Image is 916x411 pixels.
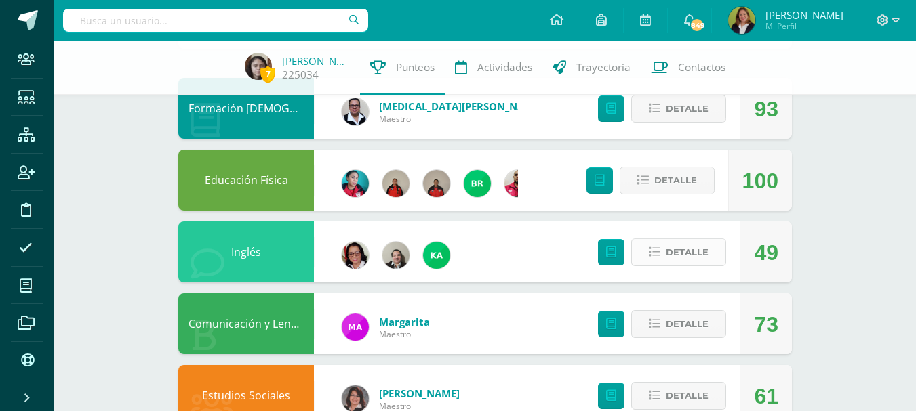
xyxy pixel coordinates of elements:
input: Busca un usuario... [63,9,368,32]
img: a164061a65f1df25e60207af94843a26.png [728,7,755,34]
span: Contactos [678,60,725,74]
span: Maestro [379,328,430,340]
span: Detalle [666,311,709,337]
span: Actividades [477,60,532,74]
img: bc252aad630b640c5333f9b836cf3723.png [245,53,272,80]
img: 982169c659605a718bed420dc7862649.png [342,313,369,341]
a: Contactos [641,41,736,95]
span: Detalle [666,240,709,265]
a: [PERSON_NAME] [379,387,460,400]
span: Detalle [654,168,697,193]
span: Trayectoria [576,60,631,74]
a: [MEDICAL_DATA][PERSON_NAME] [379,100,542,113]
img: 139d064777fbe6bf61491abfdba402ef.png [423,170,450,197]
span: Punteos [396,60,435,74]
span: [PERSON_NAME] [765,8,843,22]
span: Detalle [666,96,709,121]
div: 100 [742,150,778,211]
div: Formación Cristiana [178,78,314,139]
span: 849 [690,18,704,33]
a: Trayectoria [542,41,641,95]
button: Detalle [631,310,726,338]
div: 49 [754,222,778,283]
a: [PERSON_NAME] [282,54,350,68]
span: Mi Perfil [765,20,843,32]
a: Margarita [379,315,430,328]
button: Detalle [631,95,726,123]
img: 2b9ad40edd54c2f1af5f41f24ea34807.png [342,98,369,125]
span: Detalle [666,383,709,408]
span: Maestro [379,113,542,125]
img: 525b25e562e1b2fd5211d281b33393db.png [382,242,410,269]
div: 93 [754,79,778,139]
a: Punteos [360,41,445,95]
img: a64c3460752fcf2c5e8663a69b02fa63.png [423,242,450,269]
img: d4deafe5159184ad8cadd3f58d7b9740.png [382,170,410,197]
button: Detalle [620,167,715,194]
img: 7976fc47626adfddeb45c36bac81a772.png [464,170,491,197]
img: 720c24124c15ba549e3e394e132c7bff.png [504,170,532,197]
span: 7 [260,66,275,83]
div: Inglés [178,221,314,282]
div: Comunicación y Lenguaje [178,293,314,354]
button: Detalle [631,382,726,410]
img: 4042270918fd6b5921d0ca12ded71c97.png [342,170,369,197]
a: 225034 [282,68,319,82]
button: Detalle [631,238,726,266]
img: 2ca4f91e2a017358137dd701126cf722.png [342,242,369,269]
div: Educación Física [178,150,314,211]
a: Actividades [445,41,542,95]
div: 73 [754,294,778,355]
